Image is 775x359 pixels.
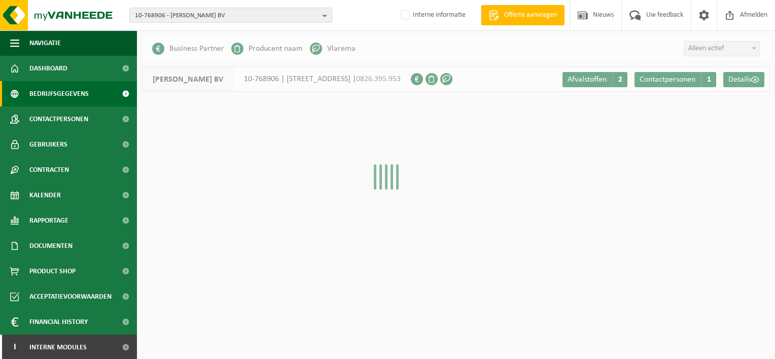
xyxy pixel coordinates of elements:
[701,72,716,87] span: 1
[612,72,627,87] span: 2
[356,75,401,83] span: 0826.395.953
[29,81,89,106] span: Bedrijfsgegevens
[143,67,234,91] span: [PERSON_NAME] BV
[562,72,627,87] a: Afvalstoffen 2
[29,233,73,259] span: Documenten
[502,10,559,20] span: Offerte aanvragen
[29,157,69,183] span: Contracten
[29,56,67,81] span: Dashboard
[640,76,695,84] span: Contactpersonen
[310,41,356,56] li: Vlarema
[29,259,76,284] span: Product Shop
[129,8,332,23] button: 10-768906 - [PERSON_NAME] BV
[723,72,764,87] a: Details
[635,72,716,87] a: Contactpersonen 1
[29,132,67,157] span: Gebruikers
[29,309,88,335] span: Financial History
[29,183,61,208] span: Kalender
[29,30,61,56] span: Navigatie
[152,41,224,56] li: Business Partner
[29,208,68,233] span: Rapportage
[29,106,88,132] span: Contactpersonen
[568,76,607,84] span: Afvalstoffen
[684,42,759,56] span: Alleen actief
[684,41,760,56] span: Alleen actief
[728,76,751,84] span: Details
[481,5,565,25] a: Offerte aanvragen
[399,8,466,23] label: Interne informatie
[142,66,411,92] div: 10-768906 | [STREET_ADDRESS] |
[231,41,303,56] li: Producent naam
[29,284,112,309] span: Acceptatievoorwaarden
[135,8,319,23] span: 10-768906 - [PERSON_NAME] BV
